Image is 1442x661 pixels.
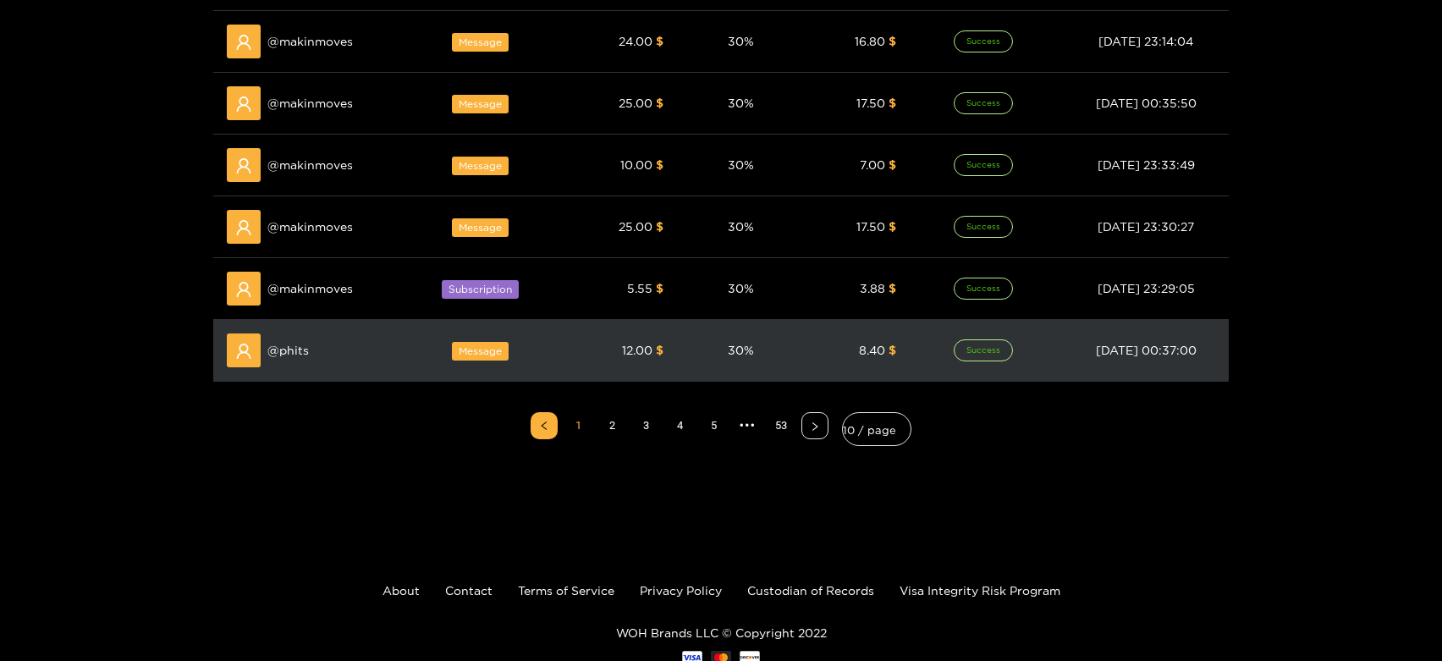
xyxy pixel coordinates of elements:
span: $ [889,35,896,47]
span: @ makinmoves [267,279,353,298]
span: $ [889,96,896,109]
span: Success [954,339,1013,361]
li: Next 5 Pages [734,412,761,439]
span: 30 % [728,220,754,233]
span: $ [889,282,896,295]
span: 16.80 [855,35,885,47]
li: Next Page [801,412,828,439]
a: 3 [633,413,658,438]
span: $ [656,35,663,47]
span: [DATE] 23:30:27 [1098,220,1194,233]
li: 4 [666,412,693,439]
a: 53 [768,413,794,438]
span: user [235,219,252,236]
span: $ [656,158,663,171]
a: 4 [667,413,692,438]
span: $ [656,344,663,356]
li: 2 [598,412,625,439]
span: Success [954,278,1013,300]
span: 30 % [728,282,754,295]
span: Message [452,33,509,52]
span: 30 % [728,344,754,356]
a: About [383,584,420,597]
li: 1 [564,412,592,439]
span: 5.55 [627,282,652,295]
span: 10 / page [843,417,911,441]
button: left [531,412,558,439]
span: $ [889,344,896,356]
span: ••• [734,412,761,439]
span: [DATE] 00:35:50 [1096,96,1197,109]
li: Previous Page [531,412,558,439]
span: left [539,421,549,431]
a: 5 [701,413,726,438]
span: Success [954,92,1013,114]
span: 24.00 [619,35,652,47]
span: [DATE] 23:29:05 [1098,282,1195,295]
span: [DATE] 00:37:00 [1096,344,1197,356]
span: 17.50 [856,220,885,233]
span: Success [954,154,1013,176]
a: 1 [565,413,591,438]
span: Subscription [442,280,519,299]
span: @ makinmoves [267,94,353,113]
span: Success [954,216,1013,238]
span: 30 % [728,96,754,109]
li: 3 [632,412,659,439]
span: user [235,157,252,174]
span: user [235,34,252,51]
span: 10.00 [620,158,652,171]
span: 17.50 [856,96,885,109]
a: Visa Integrity Risk Program [900,584,1060,597]
span: @ makinmoves [267,32,353,51]
span: @ makinmoves [267,218,353,236]
li: 53 [768,412,795,439]
span: user [235,343,252,360]
span: 3.88 [860,282,885,295]
span: user [235,96,252,113]
a: Contact [445,584,493,597]
a: Privacy Policy [640,584,722,597]
span: [DATE] 23:14:04 [1098,35,1193,47]
span: $ [656,220,663,233]
span: 12.00 [622,344,652,356]
a: Custodian of Records [747,584,874,597]
span: $ [889,158,896,171]
span: Success [954,30,1013,52]
span: [DATE] 23:33:49 [1098,158,1195,171]
span: @ phits [267,341,309,360]
span: Message [452,95,509,113]
span: $ [656,282,663,295]
a: 2 [599,413,625,438]
span: right [810,421,820,432]
span: 30 % [728,158,754,171]
span: @ makinmoves [267,156,353,174]
a: Terms of Service [518,584,614,597]
span: $ [656,96,663,109]
span: 30 % [728,35,754,47]
span: 8.40 [859,344,885,356]
span: 7.00 [860,158,885,171]
span: Message [452,157,509,175]
span: Message [452,342,509,361]
span: 25.00 [619,220,652,233]
button: right [801,412,828,439]
span: $ [889,220,896,233]
span: user [235,281,252,298]
span: Message [452,218,509,237]
span: 25.00 [619,96,652,109]
li: 5 [700,412,727,439]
